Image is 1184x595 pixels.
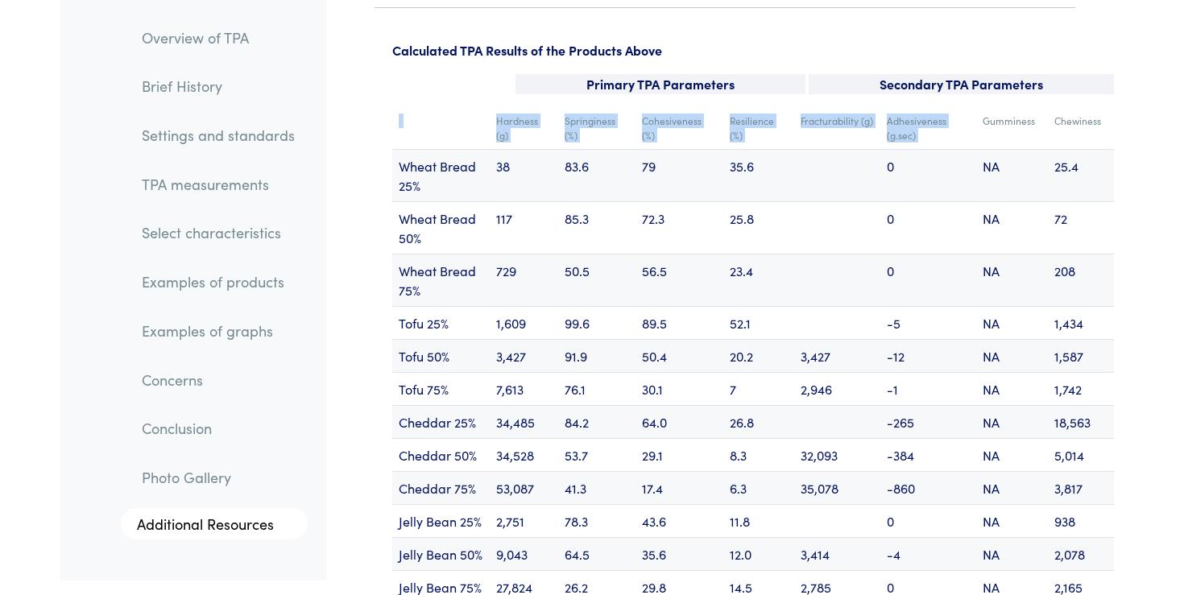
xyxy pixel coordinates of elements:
[635,340,723,373] td: 50.4
[558,307,636,340] td: 99.6
[1048,505,1114,538] td: 938
[723,340,794,373] td: 20.2
[558,472,636,505] td: 41.3
[392,472,490,505] td: Cheddar 75%
[558,439,636,472] td: 53.7
[976,472,1048,505] td: NA
[976,505,1048,538] td: NA
[723,107,794,150] td: Resilience (%)
[723,472,794,505] td: 6.3
[392,40,1114,61] p: Calculated TPA Results of the Products Above
[723,307,794,340] td: 52.1
[880,202,976,254] td: 0
[129,68,308,105] a: Brief History
[129,166,308,203] a: TPA measurements
[635,406,723,439] td: 64.0
[976,307,1048,340] td: NA
[794,472,880,505] td: 35,078
[794,538,880,571] td: 3,414
[129,459,308,496] a: Photo Gallery
[129,264,308,301] a: Examples of products
[635,202,723,254] td: 72.3
[392,340,490,373] td: Tofu 50%
[121,508,308,540] a: Additional Resources
[976,202,1048,254] td: NA
[1048,202,1114,254] td: 72
[490,373,557,406] td: 7,613
[794,340,880,373] td: 3,427
[392,307,490,340] td: Tofu 25%
[490,406,557,439] td: 34,485
[723,406,794,439] td: 26.8
[558,202,636,254] td: 85.3
[558,406,636,439] td: 84.2
[129,312,308,349] a: Examples of graphs
[794,373,880,406] td: 2,946
[558,150,636,202] td: 83.6
[558,373,636,406] td: 76.1
[490,538,557,571] td: 9,043
[392,406,490,439] td: Cheddar 25%
[129,117,308,154] a: Settings and standards
[558,107,636,150] td: Springiness (%)
[635,373,723,406] td: 30.1
[490,340,557,373] td: 3,427
[1048,307,1114,340] td: 1,434
[1048,150,1114,202] td: 25.4
[635,538,723,571] td: 35.6
[976,150,1048,202] td: NA
[635,307,723,340] td: 89.5
[392,439,490,472] td: Cheddar 50%
[976,439,1048,472] td: NA
[976,340,1048,373] td: NA
[880,150,976,202] td: 0
[723,150,794,202] td: 35.6
[880,373,976,406] td: -1
[515,74,805,95] p: Primary TPA Parameters
[635,107,723,150] td: Cohesiveness (%)
[558,340,636,373] td: 91.9
[1048,107,1114,150] td: Chewiness
[976,406,1048,439] td: NA
[1048,538,1114,571] td: 2,078
[880,439,976,472] td: -384
[880,107,976,150] td: Adhesiveness (g.sec)
[392,373,490,406] td: Tofu 75%
[129,19,308,56] a: Overview of TPA
[976,538,1048,571] td: NA
[490,107,557,150] td: Hardness (g)
[635,254,723,307] td: 56.5
[558,254,636,307] td: 50.5
[1048,373,1114,406] td: 1,742
[976,254,1048,307] td: NA
[809,74,1114,95] p: Secondary TPA Parameters
[880,340,976,373] td: -12
[976,107,1048,150] td: Gumminess
[880,472,976,505] td: -860
[490,254,557,307] td: 729
[880,254,976,307] td: 0
[635,505,723,538] td: 43.6
[129,362,308,399] a: Concerns
[723,254,794,307] td: 23.4
[1048,340,1114,373] td: 1,587
[723,373,794,406] td: 7
[723,202,794,254] td: 25.8
[129,411,308,448] a: Conclusion
[1048,406,1114,439] td: 18,563
[723,505,794,538] td: 11.8
[490,505,557,538] td: 2,751
[794,439,880,472] td: 32,093
[1048,254,1114,307] td: 208
[635,439,723,472] td: 29.1
[1048,472,1114,505] td: 3,817
[558,505,636,538] td: 78.3
[723,439,794,472] td: 8.3
[129,215,308,252] a: Select characteristics
[880,307,976,340] td: -5
[635,150,723,202] td: 79
[392,150,490,202] td: Wheat Bread 25%
[880,538,976,571] td: -4
[558,538,636,571] td: 64.5
[794,107,880,150] td: Fracturability (g)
